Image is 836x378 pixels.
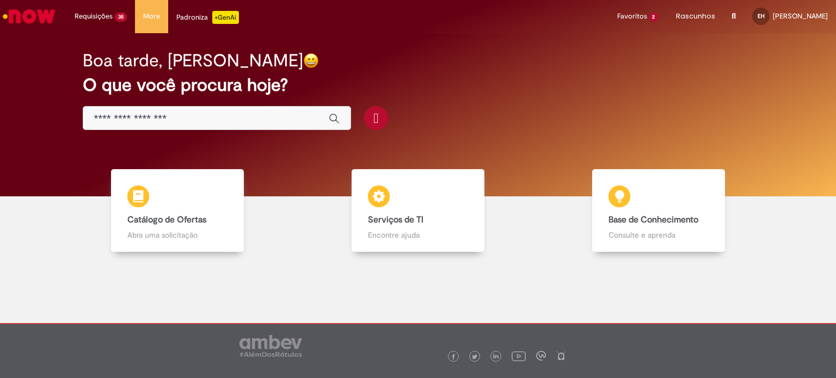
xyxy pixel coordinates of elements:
img: logo_footer_linkedin.png [493,354,499,360]
a: Rascunhos [674,11,715,22]
b: Base de Conhecimento [608,214,698,225]
img: logo_footer_youtube.png [512,349,526,363]
span: Requisições [75,11,113,22]
p: Abra uma solicitação [127,230,227,241]
img: logo_footer_naosei.png [556,351,566,361]
span: 2 [649,13,659,22]
h2: Boa tarde, [PERSON_NAME] [83,51,303,70]
span: [PERSON_NAME] [773,11,828,21]
a: Serviços de TI Encontre ajuda [298,169,538,252]
img: happy-face.png [303,53,319,69]
a: Base de Conhecimento Consulte e aprenda [538,169,779,252]
b: Serviços de TI [368,214,423,225]
p: Encontre ajuda [368,230,468,241]
span: EH [758,13,765,20]
p: Consulte e aprenda [608,230,708,241]
img: ServiceNow [1,5,57,27]
div: Padroniza [176,11,239,24]
span: 35 [115,13,127,22]
img: logo_footer_workplace.png [536,351,546,361]
h2: O que você procura hoje? [83,76,754,95]
span: Favoritos [617,11,647,22]
b: Catálogo de Ofertas [127,214,206,225]
img: logo_footer_twitter.png [472,354,477,360]
span: More [143,11,160,22]
img: logo_footer_facebook.png [451,354,456,360]
p: +GenAi [212,11,239,24]
span: Rascunhos [676,11,715,21]
img: logo_footer_ambev_rotulo_gray.png [239,335,302,357]
a: Catálogo de Ofertas Abra uma solicitação [57,169,298,252]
